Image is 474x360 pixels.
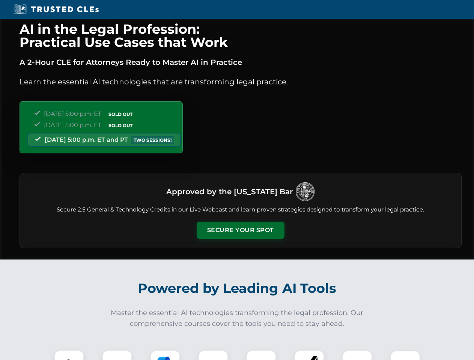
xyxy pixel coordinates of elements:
h3: Approved by the [US_STATE] Bar [166,185,293,198]
h1: AI in the Legal Profession: Practical Use Cases that Work [20,22,462,49]
p: Master the essential AI technologies transforming the legal profession. Our comprehensive courses... [106,307,369,329]
img: Logo [296,182,314,201]
span: SOLD OUT [106,121,135,129]
p: Secure 2.5 General & Technology Credits in our Live Webcast and learn proven strategies designed ... [29,205,452,214]
span: [DATE] 5:00 p.m. ET [44,110,101,117]
p: Learn the essential AI technologies that are transforming legal practice. [20,76,462,88]
img: Trusted CLEs [11,4,101,15]
button: Secure Your Spot [197,222,284,239]
span: SOLD OUT [106,110,135,118]
h2: Powered by Leading AI Tools [29,275,445,301]
span: [DATE] 5:00 p.m. ET [44,121,101,129]
p: A 2-Hour CLE for Attorneys Ready to Master AI in Practice [20,56,462,68]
